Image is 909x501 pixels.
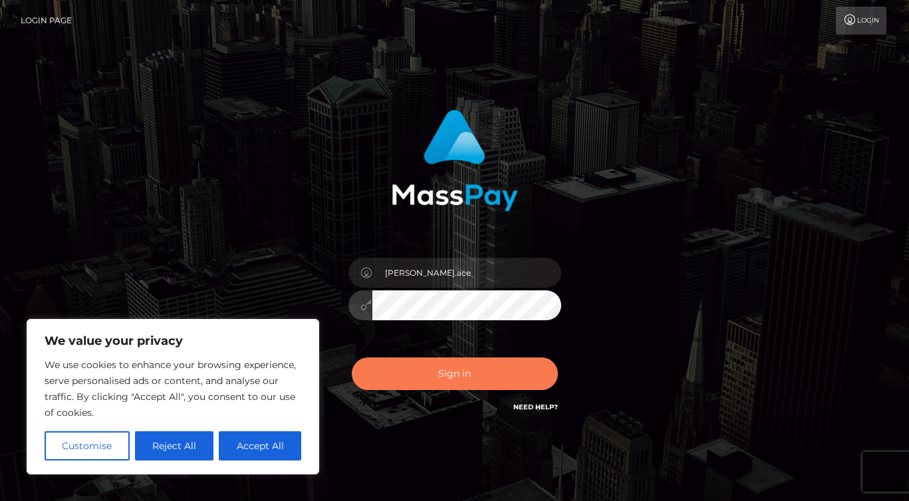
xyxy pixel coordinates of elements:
button: Accept All [219,431,301,460]
p: We use cookies to enhance your browsing experience, serve personalised ads or content, and analys... [45,357,301,421]
button: Reject All [135,431,214,460]
img: MassPay Login [392,110,518,211]
p: We value your privacy [45,333,301,349]
div: We value your privacy [27,319,319,474]
a: Need Help? [513,403,558,411]
a: Login [836,7,886,35]
button: Customise [45,431,130,460]
a: Login Page [21,7,72,35]
button: Sign in [352,357,558,390]
input: Username... [372,258,561,288]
